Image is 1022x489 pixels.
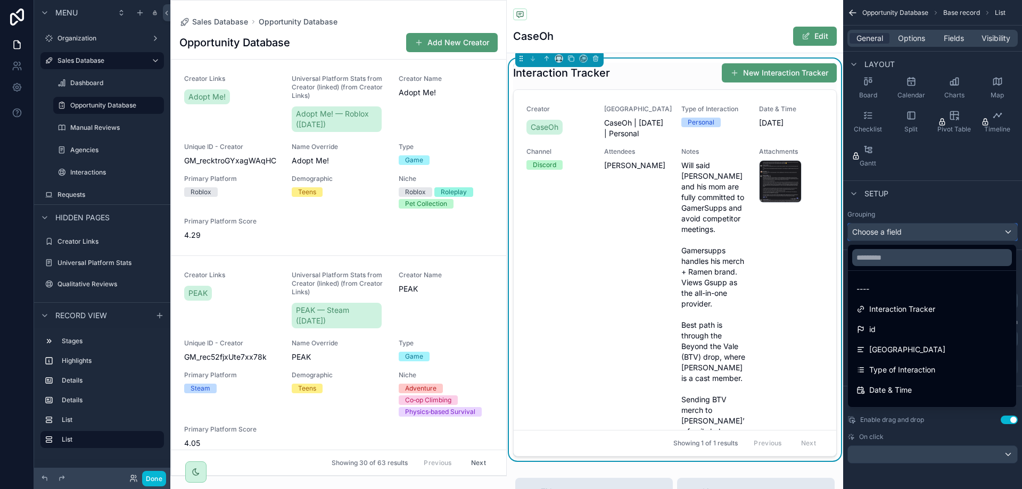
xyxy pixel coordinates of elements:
div: Roleplay [441,187,467,197]
span: [GEOGRAPHIC_DATA] [604,105,669,113]
a: PEAK [184,286,212,301]
a: PEAK — Steam ([DATE]) [292,303,382,328]
span: Demographic [292,175,386,183]
span: Primary Platform [184,175,279,183]
div: Teens [298,384,316,393]
span: Demographic [292,371,386,379]
span: Creator [526,105,591,113]
div: Game [405,352,423,361]
span: Date & Time [759,105,824,113]
span: Unique ID - Creator [184,339,279,347]
div: Roblox [405,187,426,197]
div: Co‑op Climbing [405,395,451,405]
span: Adopt Me! [399,87,493,98]
span: Attachments [759,147,824,156]
span: Type [399,339,493,347]
span: Universal Platform Stats from Creator (linked) (from Creator Links) [292,271,386,296]
span: Niche [399,371,493,379]
span: Notes [681,147,746,156]
span: Showing 30 of 63 results [332,459,408,467]
span: [PERSON_NAME] [604,160,669,171]
span: Sales Database [192,16,248,27]
span: 4.29 [184,230,279,241]
button: Next [464,454,493,471]
span: Type [399,143,493,151]
span: PEAK [292,352,386,362]
span: Adopt Me! [292,155,386,166]
span: Date & Time [869,384,912,396]
span: Channel [869,404,897,417]
a: Adopt Me! [184,89,230,104]
a: Adopt Me! — Roblox ([DATE]) [292,106,382,132]
div: Steam [191,384,210,393]
div: Pet Collection [405,199,447,209]
span: GM_rec52fjxUte7xx78k [184,352,279,362]
div: Teens [298,187,316,197]
div: Physics‑based Survival [405,407,475,417]
span: ---- [856,283,869,295]
span: [DATE] [759,118,824,128]
span: Niche [399,175,493,183]
div: Game [405,155,423,165]
button: New Interaction Tracker [722,63,837,82]
span: Adopt Me! [188,92,226,102]
a: Sales Database [179,16,248,27]
span: Channel [526,147,591,156]
span: Creator Name [399,271,493,279]
div: Adventure [405,384,436,393]
span: PEAK — Steam ([DATE]) [296,305,378,326]
span: 4.05 [184,438,279,449]
span: Unique ID - Creator [184,143,279,151]
span: CaseOh [531,122,558,132]
a: Creator LinksPEAKUniversal Platform Stats from Creator (linked) (from Creator Links)PEAK — Steam ... [171,255,506,463]
a: Opportunity Database [259,16,337,27]
span: Type of Interaction [681,105,746,113]
button: Edit [793,27,837,46]
span: Adopt Me! — Roblox ([DATE]) [296,109,378,130]
span: Creator Links [184,271,279,279]
h1: Opportunity Database [179,35,290,50]
span: PEAK [399,284,493,294]
span: Type of Interaction [869,363,935,376]
span: CaseOh | [DATE] | Personal [604,118,669,139]
div: Roblox [191,187,211,197]
span: GM_recktroGYxagWAqHC [184,155,279,166]
button: Add New Creator [406,33,498,52]
span: Interaction Tracker [869,303,935,316]
span: Name Override [292,339,386,347]
span: [GEOGRAPHIC_DATA] [869,343,945,356]
h1: Interaction Tracker [513,65,610,80]
span: Primary Platform Score [184,217,279,226]
span: PEAK [188,288,208,299]
span: Primary Platform Score [184,425,279,434]
span: id [869,323,876,336]
a: Creator LinksAdopt Me!Universal Platform Stats from Creator (linked) (from Creator Links)Adopt Me... [171,60,506,255]
span: Creator Name [399,74,493,83]
div: Personal [688,118,714,127]
div: Discord [533,160,556,170]
span: Showing 1 of 1 results [673,439,738,447]
h1: CaseOh [513,29,554,44]
span: Attendees [604,147,669,156]
span: Name Override [292,143,386,151]
span: Universal Platform Stats from Creator (linked) (from Creator Links) [292,74,386,100]
span: Creator Links [184,74,279,83]
a: CaseOh [526,120,563,135]
span: Primary Platform [184,371,279,379]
